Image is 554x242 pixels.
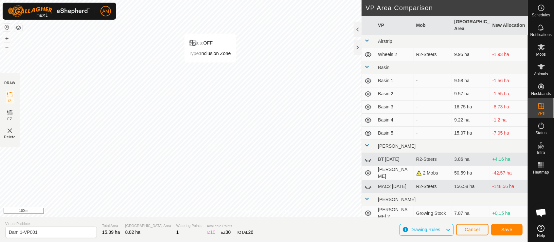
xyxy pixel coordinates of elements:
div: OFF [189,39,231,47]
span: Notifications [530,33,552,37]
span: Animals [534,72,548,76]
div: EZ [221,229,231,236]
span: 1 [176,230,179,235]
td: MAC2 [DATE] [375,180,413,193]
a: Contact Us [270,209,290,214]
td: -7.05 ha [490,127,528,140]
h2: VP Area Comparison [366,4,528,12]
div: R2-Steers [416,183,449,190]
td: 15.07 ha [452,127,490,140]
td: -1.56 ha [490,74,528,87]
td: 156.58 ha [452,180,490,193]
span: Total Area [102,223,120,229]
button: + [3,34,11,42]
div: - [416,117,449,123]
td: [PERSON_NAME] [375,166,413,180]
span: [PERSON_NAME] [378,143,416,149]
button: Cancel [456,224,489,235]
button: Save [491,224,523,235]
td: 9.95 ha [452,48,490,61]
td: 9.57 ha [452,87,490,101]
th: VP [375,16,413,35]
td: -42.57 ha [490,166,528,180]
div: - [416,77,449,84]
label: Type: [189,51,200,56]
span: Available Points [207,223,253,229]
span: Drawing Rules [410,227,440,232]
div: - [416,130,449,137]
span: Heatmap [533,170,549,174]
div: - [416,90,449,97]
span: EZ [8,117,12,121]
td: 7.87 ha [452,206,490,220]
img: Gallagher Logo [8,5,90,17]
td: -148.56 ha [490,180,528,193]
td: Basin 3 [375,101,413,114]
span: Basin [378,65,389,70]
td: 16.75 ha [452,101,490,114]
div: IZ [207,229,215,236]
td: -8.73 ha [490,101,528,114]
div: R2-Steers [416,51,449,58]
span: [PERSON_NAME] [378,197,416,202]
td: -1.55 ha [490,87,528,101]
div: TOTAL [236,229,253,236]
span: Help [537,234,545,238]
span: Neckbands [531,92,551,96]
div: - [416,103,449,110]
td: +4.16 ha [490,153,528,166]
td: -1.2 ha [490,114,528,127]
button: Reset Map [3,24,11,31]
td: 3.86 ha [452,153,490,166]
span: VPs [537,111,545,115]
span: Mobs [536,52,546,56]
span: Schedules [532,13,550,17]
div: Inclusion Zone [189,49,231,57]
a: Privacy Policy [238,209,262,214]
span: Save [501,227,512,232]
th: [GEOGRAPHIC_DATA] Area [452,16,490,35]
td: Wheels 2 [375,48,413,61]
span: [GEOGRAPHIC_DATA] Area [125,223,171,229]
span: Status [535,131,546,135]
span: Airstrip [378,39,392,44]
th: Mob [414,16,452,35]
span: 15.39 ha [102,230,120,235]
span: IZ [8,99,12,103]
div: DRAW [4,81,15,85]
span: Infra [537,151,545,155]
td: Basin 2 [375,87,413,101]
span: Cancel [465,227,480,232]
div: R2-Steers [416,156,449,163]
td: Basin 5 [375,127,413,140]
td: 9.58 ha [452,74,490,87]
td: 50.59 ha [452,166,490,180]
img: VP [6,127,14,135]
td: Basin 4 [375,114,413,127]
span: 8.02 ha [125,230,141,235]
td: +0.15 ha [490,206,528,220]
td: BT [DATE] [375,153,413,166]
button: – [3,43,11,51]
span: Watering Points [176,223,202,229]
th: New Allocation [490,16,528,35]
span: AM [102,8,109,15]
div: Growing Stock [416,210,449,217]
td: -1.93 ha [490,48,528,61]
a: Help [528,222,554,240]
button: Map Layers [14,24,22,32]
span: 30 [226,230,231,235]
span: 10 [210,230,216,235]
span: Virtual Paddock [5,221,97,227]
span: 26 [248,230,254,235]
div: 2 Mobs [416,170,449,177]
td: Basin 1 [375,74,413,87]
a: Open chat [531,203,551,222]
td: [PERSON_NAME] 2 [375,206,413,220]
td: 9.22 ha [452,114,490,127]
span: Delete [4,135,16,140]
